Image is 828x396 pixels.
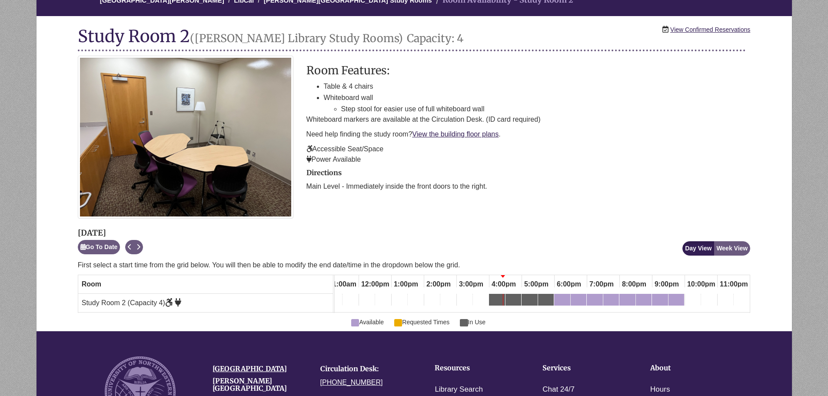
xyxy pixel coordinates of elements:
span: 3:00pm [457,277,485,292]
li: Whiteboard wall [324,92,751,114]
span: 12:00pm [359,277,392,292]
h2: Directions [306,169,751,177]
img: Study Room 2 [78,56,293,219]
a: 9:30pm Thursday, October 2, 2025 - Study Room 2 - Available [668,294,684,309]
a: [GEOGRAPHIC_DATA] [213,364,287,373]
span: 5:00pm [522,277,551,292]
a: View the building floor plans [412,130,499,138]
li: Table & 4 chairs [324,81,751,92]
h1: Study Room 2 [78,27,746,51]
a: 9:00pm Thursday, October 2, 2025 - Study Room 2 - Available [652,294,668,309]
a: Chat 24/7 [542,383,575,396]
p: Accessible Seat/Space Power Available [306,144,751,165]
span: 9:00pm [652,277,681,292]
a: 8:30pm Thursday, October 2, 2025 - Study Room 2 - Available [636,294,652,309]
span: 8:00pm [620,277,648,292]
li: Step stool for easier use of full whiteboard wall [341,103,751,115]
small: Capacity: 4 [407,31,463,45]
a: 5:00pm Thursday, October 2, 2025 - Study Room 2 - In Use [522,294,538,309]
span: Requested Times [394,317,449,327]
span: 2:00pm [424,277,453,292]
span: 11:00pm [718,277,750,292]
h4: Services [542,364,623,372]
p: Main Level - Immediately inside the front doors to the right. [306,181,751,192]
span: In Use [460,317,485,327]
a: 4:30pm Thursday, October 2, 2025 - Study Room 2 - In Use [505,294,521,309]
p: Whiteboard markers are available at the Circulation Desk. (ID card required) [306,114,751,125]
h4: Resources [435,364,515,372]
h3: Room Features: [306,64,751,77]
button: Next [134,240,143,254]
button: Previous [125,240,134,254]
a: 7:00pm Thursday, October 2, 2025 - Study Room 2 - Available [587,294,603,309]
span: 1:00pm [392,277,420,292]
small: ([PERSON_NAME] Library Study Rooms) [190,31,403,45]
a: Library Search [435,383,483,396]
span: 11:00am [326,277,359,292]
a: [PHONE_NUMBER] [320,379,383,386]
h4: About [650,364,731,372]
button: Go To Date [78,240,120,254]
span: 7:00pm [587,277,616,292]
p: Need help finding the study room? . [306,129,751,140]
a: 4:00pm Thursday, October 2, 2025 - Study Room 2 - In Use [489,294,505,309]
span: 10:00pm [685,277,718,292]
a: 6:30pm Thursday, October 2, 2025 - Study Room 2 - Available [571,294,586,309]
h2: [DATE] [78,229,143,237]
p: First select a start time from the grid below. You will then be able to modify the end date/time ... [78,260,751,270]
div: directions [306,169,751,192]
span: 6:00pm [555,277,583,292]
a: 7:30pm Thursday, October 2, 2025 - Study Room 2 - Available [603,294,619,309]
span: Room [82,280,101,288]
button: Week View [714,241,750,256]
span: Study Room 2 (Capacity 4) [82,299,182,306]
a: Hours [650,383,670,396]
a: 8:00pm Thursday, October 2, 2025 - Study Room 2 - Available [619,294,635,309]
h4: Circulation Desk: [320,365,415,373]
a: View Confirmed Reservations [670,25,750,34]
div: description [306,64,751,165]
h4: [PERSON_NAME][GEOGRAPHIC_DATA] [213,377,307,393]
span: Available [351,317,384,327]
a: 5:30pm Thursday, October 2, 2025 - Study Room 2 - In Use [538,294,554,309]
button: Day View [682,241,714,256]
span: 4:00pm [489,277,518,292]
a: 6:00pm Thursday, October 2, 2025 - Study Room 2 - Available [554,294,570,309]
